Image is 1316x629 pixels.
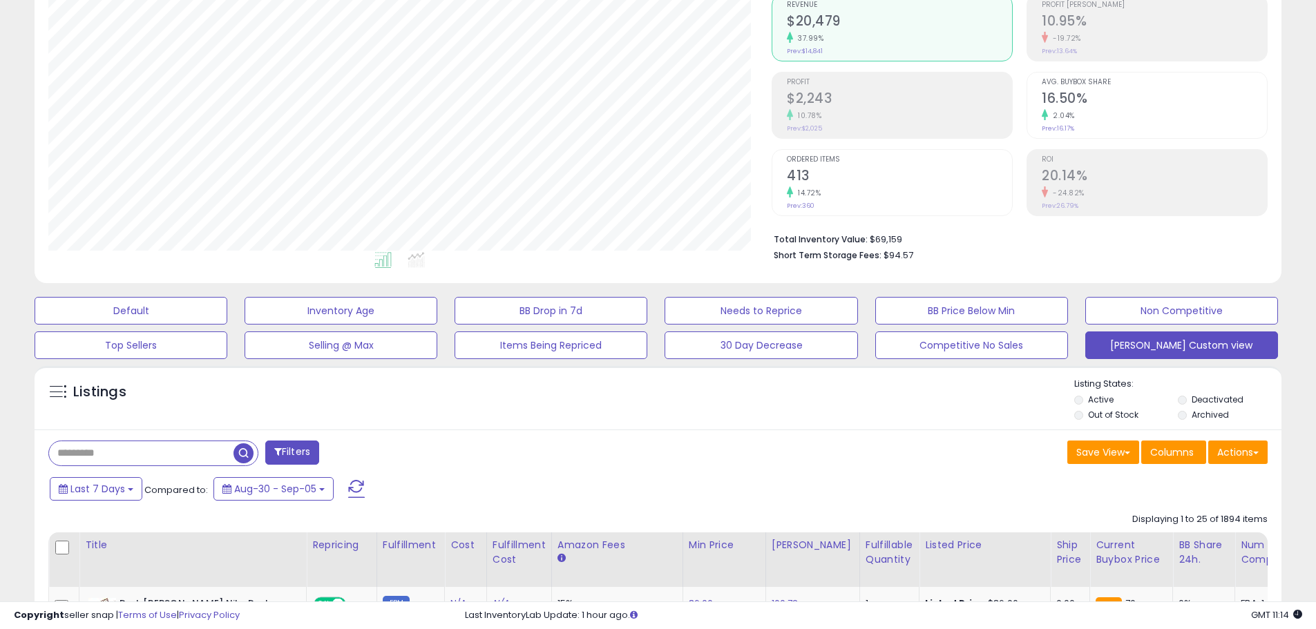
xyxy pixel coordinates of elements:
div: Fulfillable Quantity [866,538,913,567]
label: Deactivated [1192,394,1243,405]
small: Amazon Fees. [557,552,566,565]
span: Last 7 Days [70,482,125,496]
div: Num of Comp. [1241,538,1291,567]
span: Compared to: [144,483,208,496]
h2: 10.95% [1042,13,1267,32]
label: Active [1088,394,1114,405]
small: 2.04% [1048,110,1075,121]
h2: 20.14% [1042,168,1267,186]
button: Non Competitive [1085,297,1278,325]
h5: Listings [73,383,126,402]
button: Aug-30 - Sep-05 [213,477,334,501]
div: seller snap | | [14,609,240,622]
label: Archived [1192,409,1229,420]
button: Actions [1208,441,1268,464]
span: Profit [787,79,1012,86]
label: Out of Stock [1088,409,1138,420]
div: Displaying 1 to 25 of 1894 items [1132,513,1268,526]
div: Amazon Fees [557,538,677,552]
b: Total Inventory Value: [774,233,868,245]
small: -19.72% [1048,33,1081,43]
div: Listed Price [925,538,1045,552]
p: Listing States: [1074,378,1281,391]
button: BB Price Below Min [875,297,1068,325]
b: Short Term Storage Fees: [774,249,881,261]
button: Needs to Reprice [665,297,857,325]
small: Prev: $14,841 [787,47,823,55]
small: 10.78% [793,110,821,121]
div: Last InventoryLab Update: 1 hour ago. [465,609,1302,622]
div: Title [85,538,301,552]
div: Current Buybox Price [1096,538,1167,567]
button: Last 7 Days [50,477,142,501]
button: Default [35,297,227,325]
button: Columns [1141,441,1206,464]
small: Prev: $2,025 [787,124,822,133]
button: [PERSON_NAME] Custom view [1085,331,1278,359]
div: [PERSON_NAME] [772,538,854,552]
button: Inventory Age [245,297,437,325]
span: 2025-09-13 11:14 GMT [1251,608,1302,621]
button: Selling @ Max [245,331,437,359]
h2: $20,479 [787,13,1012,32]
button: Items Being Repriced [455,331,647,359]
li: $69,159 [774,230,1257,246]
small: Prev: 360 [787,202,814,210]
small: Prev: 26.79% [1042,202,1078,210]
div: BB Share 24h. [1179,538,1229,567]
a: Terms of Use [118,608,177,621]
div: Ship Price [1056,538,1084,567]
span: Profit [PERSON_NAME] [1042,1,1267,9]
h2: 16.50% [1042,90,1267,109]
div: Fulfillment Cost [493,538,546,567]
small: 14.72% [793,188,821,198]
button: Top Sellers [35,331,227,359]
span: Ordered Items [787,156,1012,164]
strong: Copyright [14,608,64,621]
button: Filters [265,441,319,465]
small: 37.99% [793,33,823,43]
div: Cost [450,538,481,552]
small: -24.82% [1048,188,1085,198]
button: Competitive No Sales [875,331,1068,359]
button: 30 Day Decrease [665,331,857,359]
small: Prev: 13.64% [1042,47,1077,55]
h2: $2,243 [787,90,1012,109]
span: Columns [1150,445,1194,459]
a: Privacy Policy [179,608,240,621]
button: Save View [1067,441,1139,464]
span: Revenue [787,1,1012,9]
button: BB Drop in 7d [455,297,647,325]
span: ROI [1042,156,1267,164]
span: Aug-30 - Sep-05 [234,482,316,496]
div: Fulfillment [383,538,439,552]
div: Min Price [689,538,760,552]
small: Prev: 16.17% [1042,124,1074,133]
h2: 413 [787,168,1012,186]
span: Avg. Buybox Share [1042,79,1267,86]
div: Repricing [312,538,371,552]
span: $94.57 [884,249,913,262]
